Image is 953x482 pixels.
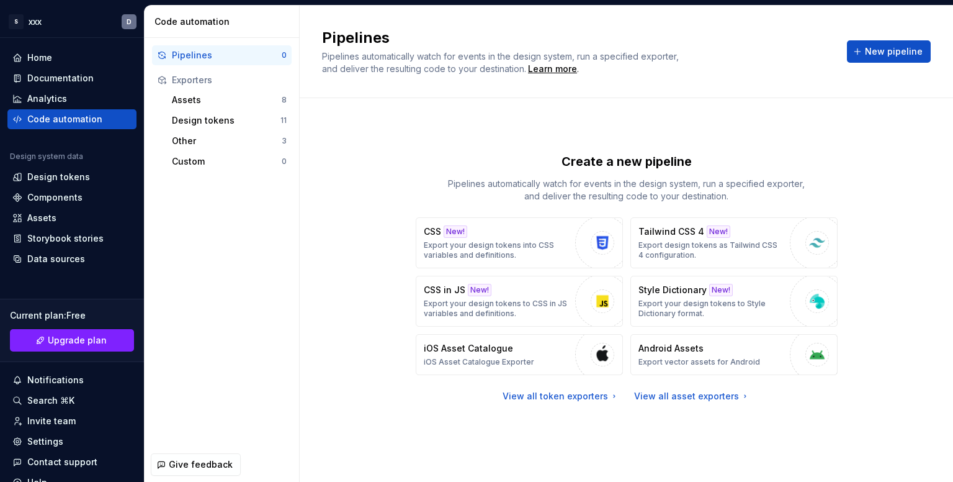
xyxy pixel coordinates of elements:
span: Give feedback [169,458,233,471]
div: Assets [172,94,282,106]
a: Assets [7,208,136,228]
div: 0 [282,157,287,166]
a: Invite team [7,411,136,431]
button: Design tokens11 [167,111,292,130]
p: iOS Asset Catalogue Exporter [424,357,534,367]
p: Android Assets [638,342,704,355]
div: New! [709,284,733,296]
a: Upgrade plan [10,329,134,352]
div: Analytics [27,93,67,105]
div: New! [444,225,467,238]
a: Code automation [7,109,136,129]
p: Style Dictionary [638,284,707,296]
button: iOS Asset CatalogueiOS Asset Catalogue Exporter [416,334,623,375]
button: Contact support [7,452,136,472]
button: SxxxD [2,8,141,35]
div: Other [172,135,282,147]
p: CSS [424,225,441,238]
button: Other3 [167,131,292,151]
div: Design tokens [27,171,90,183]
div: Code automation [154,16,294,28]
div: D [127,17,132,27]
h2: Pipelines [322,28,832,48]
button: Android AssetsExport vector assets for Android [630,334,838,375]
div: Contact support [27,456,97,468]
p: iOS Asset Catalogue [424,342,513,355]
div: Notifications [27,374,84,386]
div: Search ⌘K [27,394,74,407]
span: New pipeline [865,45,923,58]
button: CSSNew!Export your design tokens into CSS variables and definitions. [416,217,623,268]
button: Notifications [7,370,136,390]
button: Tailwind CSS 4New!Export design tokens as Tailwind CSS 4 configuration. [630,217,838,268]
button: Assets8 [167,90,292,110]
p: Export your design tokens to CSS in JS variables and definitions. [424,299,569,319]
span: Pipelines automatically watch for events in the design system, run a specified exporter, and deli... [322,51,681,74]
p: Export your design tokens to Style Dictionary format. [638,299,784,319]
p: Create a new pipeline [562,153,692,170]
span: . [526,65,579,74]
button: New pipeline [847,40,931,63]
a: Home [7,48,136,68]
div: Data sources [27,253,85,265]
a: View all token exporters [503,390,619,402]
div: Storybook stories [27,232,104,245]
p: Export design tokens as Tailwind CSS 4 configuration. [638,240,784,260]
div: New! [468,284,491,296]
div: Design system data [10,152,83,161]
button: Pipelines0 [152,45,292,65]
div: Documentation [27,72,94,84]
a: Data sources [7,249,136,269]
div: Invite team [27,415,76,427]
div: Design tokens [172,114,280,127]
div: 11 [280,116,287,125]
button: Style DictionaryNew!Export your design tokens to Style Dictionary format. [630,276,838,327]
div: Pipelines [172,49,282,61]
p: Pipelines automatically watch for events in the design system, run a specified exporter, and deli... [441,178,813,202]
a: Analytics [7,89,136,109]
div: S [9,14,24,29]
a: Settings [7,432,136,452]
p: Export vector assets for Android [638,357,760,367]
div: Settings [27,435,63,448]
div: Current plan : Free [10,309,134,322]
div: Exporters [172,74,287,86]
button: Give feedback [151,453,241,476]
a: Documentation [7,68,136,88]
a: Storybook stories [7,229,136,248]
button: Custom0 [167,152,292,171]
button: CSS in JSNew!Export your design tokens to CSS in JS variables and definitions. [416,276,623,327]
a: Design tokens [7,167,136,187]
p: Tailwind CSS 4 [638,225,704,238]
p: Export your design tokens into CSS variables and definitions. [424,240,569,260]
a: View all asset exporters [634,390,750,402]
div: 3 [282,136,287,146]
div: Components [27,191,83,204]
div: 0 [282,50,287,60]
div: Code automation [27,113,102,125]
span: Upgrade plan [48,334,107,347]
div: 8 [282,95,287,105]
div: Home [27,52,52,64]
button: Search ⌘K [7,391,136,411]
p: CSS in JS [424,284,465,296]
div: xxx [29,16,42,28]
a: Learn more [528,63,577,75]
div: Assets [27,212,56,224]
div: New! [707,225,730,238]
div: Custom [172,155,282,168]
a: Components [7,188,136,207]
